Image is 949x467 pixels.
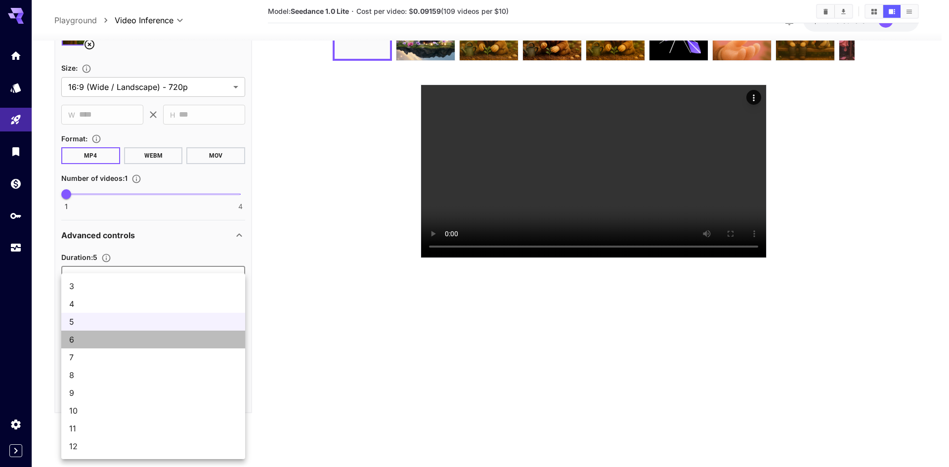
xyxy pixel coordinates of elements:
span: 10 [69,405,237,417]
span: 11 [69,423,237,434]
span: 3 [69,280,237,292]
span: 4 [69,298,237,310]
span: 8 [69,369,237,381]
span: 12 [69,440,237,452]
span: 6 [69,334,237,345]
span: 5 [69,316,237,328]
span: 9 [69,387,237,399]
span: 7 [69,351,237,363]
